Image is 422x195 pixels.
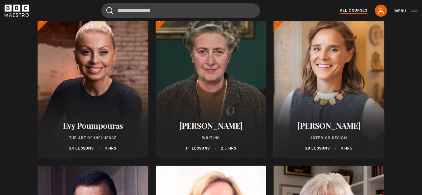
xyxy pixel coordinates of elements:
[106,7,114,15] button: Submit the search query
[156,12,267,158] a: [PERSON_NAME] Writing 11 lessons 2.5 hrs New
[185,146,210,151] p: 11 lessons
[38,12,148,158] a: Evy Poumpouras The Art of Influence 24 lessons 4 hrs New
[5,5,29,17] svg: BBC Maestro
[45,135,141,141] p: The Art of Influence
[221,146,236,151] p: 2.5 hrs
[341,146,353,151] p: 4 hrs
[163,121,259,130] h2: [PERSON_NAME]
[281,121,377,130] h2: [PERSON_NAME]
[101,3,260,18] input: Search
[340,8,368,14] a: All Courses
[69,146,94,151] p: 24 lessons
[45,121,141,130] h2: Evy Poumpouras
[163,135,259,141] p: Writing
[274,12,384,158] a: [PERSON_NAME] Interior Design 20 lessons 4 hrs New
[305,146,330,151] p: 20 lessons
[395,8,417,14] button: Toggle navigation
[105,146,117,151] p: 4 hrs
[281,135,377,141] p: Interior Design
